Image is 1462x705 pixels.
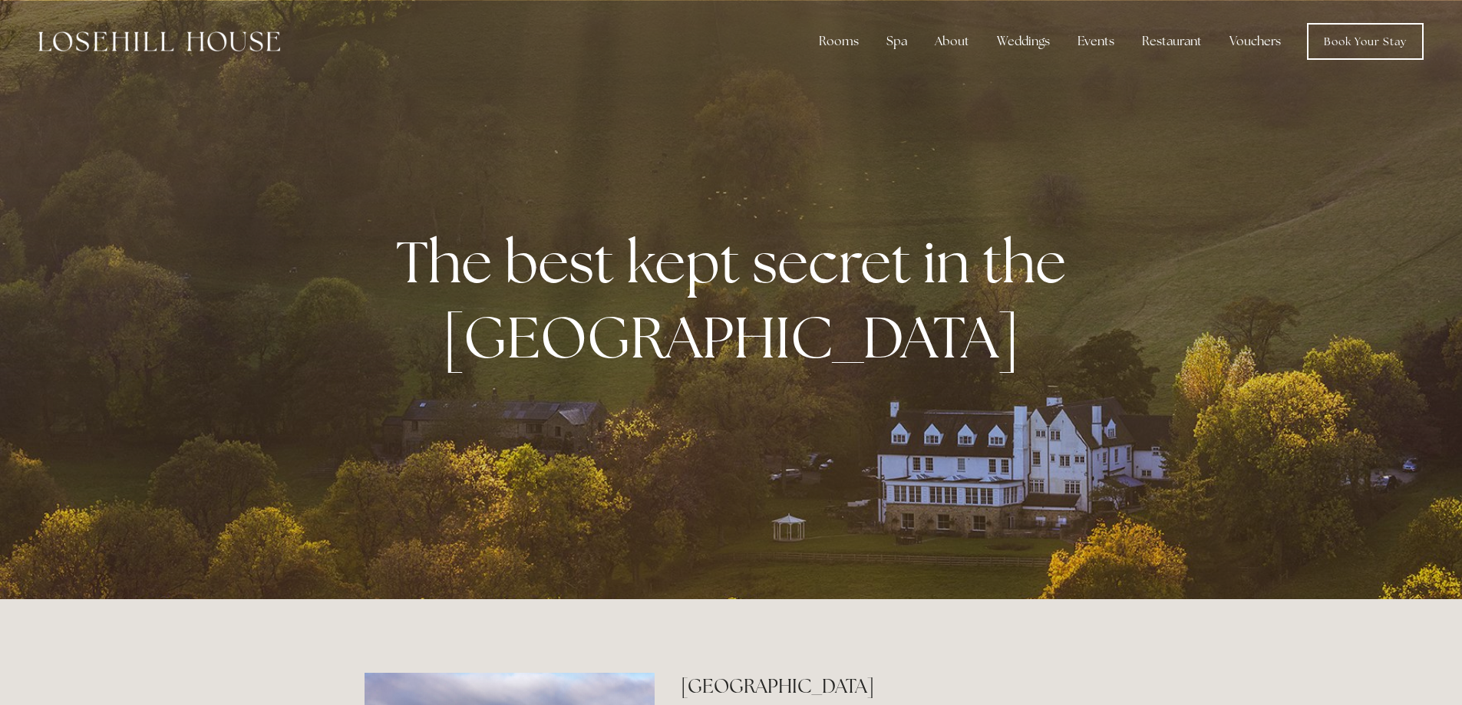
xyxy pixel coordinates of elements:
[396,224,1078,374] strong: The best kept secret in the [GEOGRAPHIC_DATA]
[985,26,1062,57] div: Weddings
[38,31,280,51] img: Losehill House
[1065,26,1127,57] div: Events
[681,673,1097,700] h2: [GEOGRAPHIC_DATA]
[1217,26,1293,57] a: Vouchers
[922,26,982,57] div: About
[1307,23,1424,60] a: Book Your Stay
[807,26,871,57] div: Rooms
[1130,26,1214,57] div: Restaurant
[874,26,919,57] div: Spa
